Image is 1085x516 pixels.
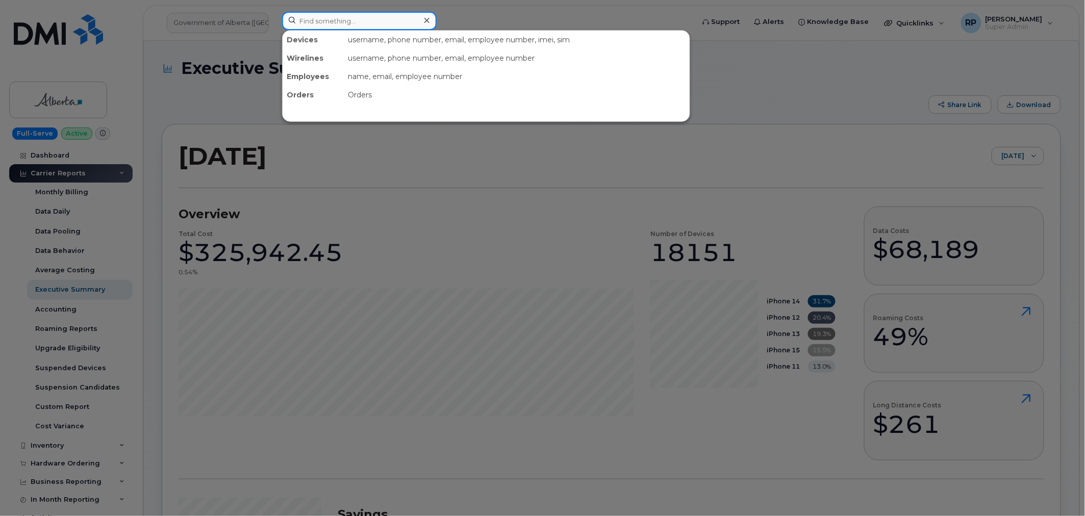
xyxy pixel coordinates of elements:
div: Orders [344,86,690,104]
div: Employees [283,67,344,86]
div: username, phone number, email, employee number [344,49,690,67]
div: name, email, employee number [344,67,690,86]
div: Devices [283,31,344,49]
div: Orders [283,86,344,104]
div: Wirelines [283,49,344,67]
div: username, phone number, email, employee number, imei, sim [344,31,690,49]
